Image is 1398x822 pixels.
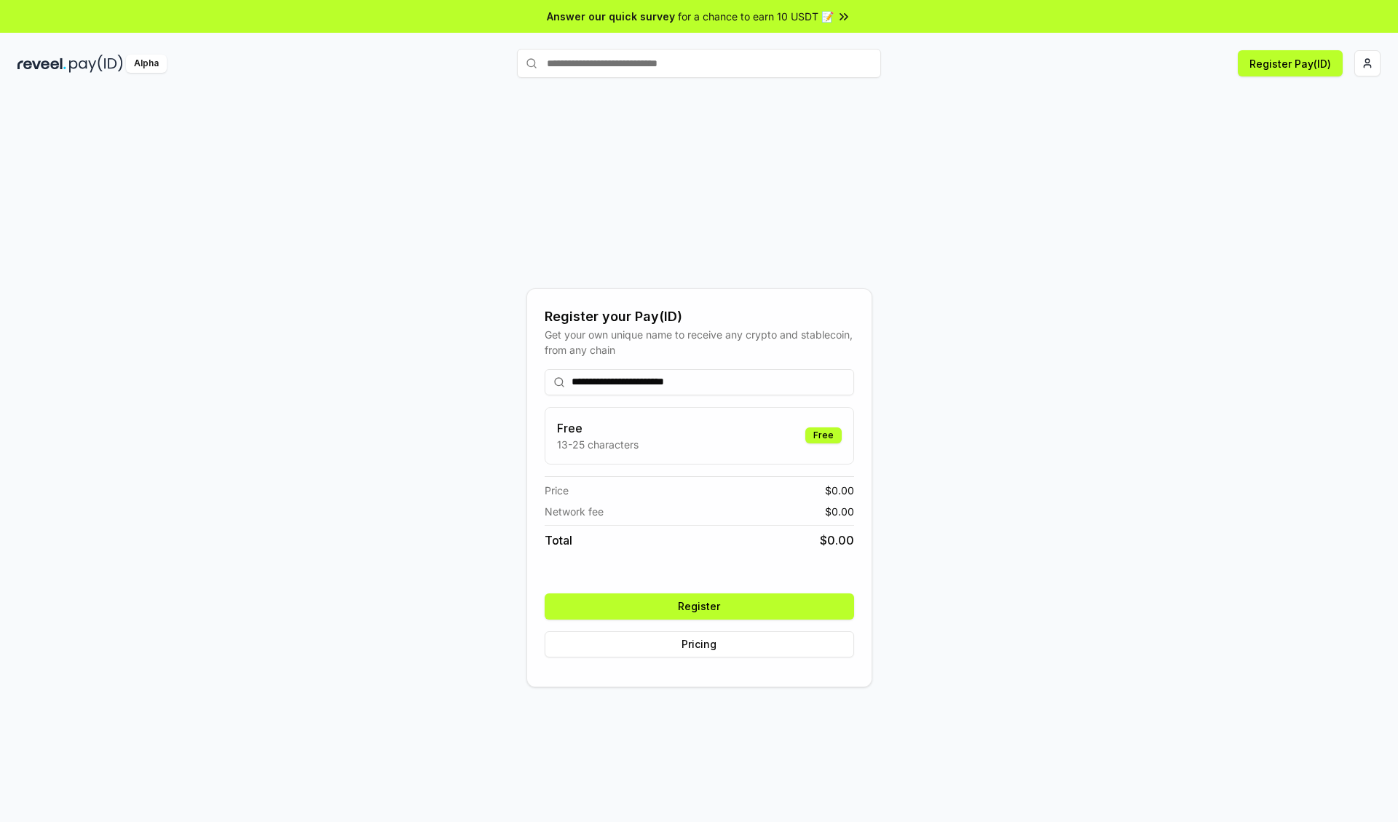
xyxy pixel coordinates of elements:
[126,55,167,73] div: Alpha
[545,531,572,549] span: Total
[1238,50,1343,76] button: Register Pay(ID)
[820,531,854,549] span: $ 0.00
[545,483,569,498] span: Price
[69,55,123,73] img: pay_id
[545,631,854,657] button: Pricing
[557,437,639,452] p: 13-25 characters
[805,427,842,443] div: Free
[545,307,854,327] div: Register your Pay(ID)
[825,504,854,519] span: $ 0.00
[545,593,854,620] button: Register
[557,419,639,437] h3: Free
[545,504,604,519] span: Network fee
[17,55,66,73] img: reveel_dark
[825,483,854,498] span: $ 0.00
[678,9,834,24] span: for a chance to earn 10 USDT 📝
[547,9,675,24] span: Answer our quick survey
[545,327,854,357] div: Get your own unique name to receive any crypto and stablecoin, from any chain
